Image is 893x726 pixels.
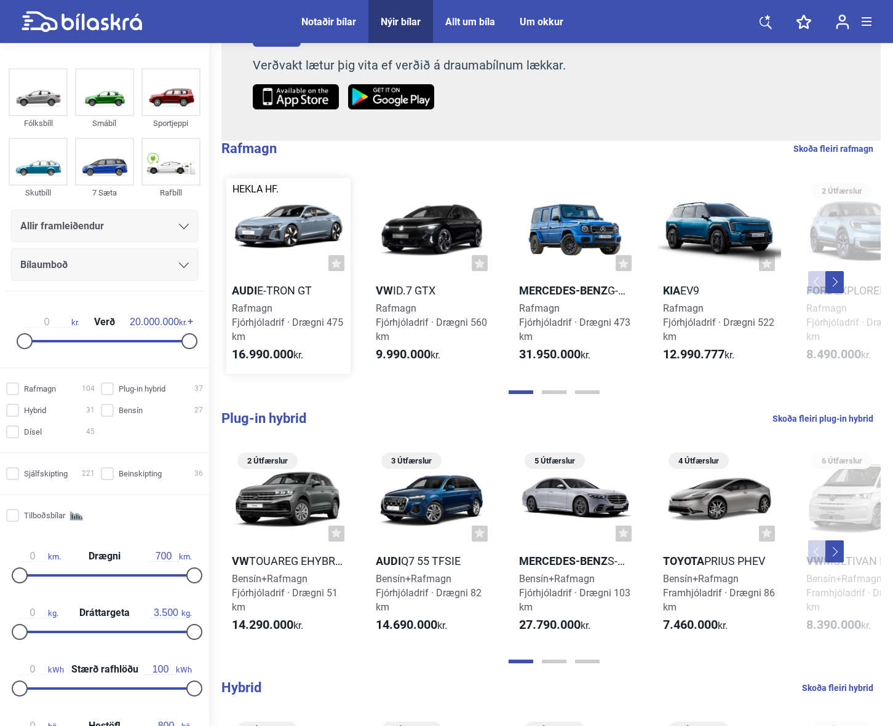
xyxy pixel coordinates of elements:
span: kr. [519,348,590,363]
span: kr. [806,348,871,363]
a: VWID.7 GTXRafmagnFjórhjóladrif · Drægni 560 km9.990.000kr. [370,178,494,373]
b: Audi [376,554,401,567]
button: Next [825,271,844,293]
a: Skoða fleiri rafmagn [793,141,873,157]
button: Previous [808,540,827,562]
span: kWh [17,664,64,675]
span: 31 [86,404,95,417]
div: Skutbíll [9,186,68,200]
a: Nýir bílar [381,16,421,28]
button: Previous [808,271,827,293]
span: Rafmagn Fjórhjóladrif · Drægni 475 km [232,303,343,343]
b: 7.460.000 [663,617,718,631]
b: 8.390.000 [806,617,861,631]
b: Ford [806,285,834,298]
span: 45 [86,425,95,438]
b: Kia [663,285,680,298]
span: Bensín+Rafmagn Fjórhjóladrif · Drægni 103 km [519,572,630,612]
span: 27 [194,404,203,417]
span: 37 [194,382,203,395]
h2: ID.7 GTX [370,284,494,298]
button: Page 2 [542,390,566,394]
span: Rafmagn Fjórhjóladrif · Drægni 522 km [663,303,774,343]
b: VW [232,554,249,567]
span: km. [17,551,61,562]
img: user-login.svg [836,14,849,30]
span: 5 Útfærslur [531,452,579,469]
b: 12.990.777 [663,347,724,362]
span: Bensín+Rafmagn Fjórhjóladrif · Drægni 82 km [376,572,482,612]
span: 221 [82,467,95,480]
span: 2 Útfærslur [244,452,292,469]
b: Plug-in hybrid [221,411,306,426]
a: Mercedes-BenzG-Class G 580 m. EQRafmagnFjórhjóladrif · Drægni 473 km31.950.000kr. [514,178,638,373]
a: Skoða fleiri plug-in hybrid [772,411,873,427]
a: 2 ÚtfærslurVWTouareg eHybrid V6Bensín+RafmagnFjórhjóladrif · Drægni 51 km14.290.000kr. [226,448,351,643]
button: Next [825,540,844,562]
span: kr. [663,348,734,363]
div: Sportjeppi [141,116,200,130]
span: Dísel [24,425,42,438]
div: 7 Sæta [75,186,134,200]
span: 6 Útfærslur [818,452,866,469]
b: 9.990.000 [376,347,431,362]
span: 3 Útfærslur [387,452,435,469]
b: 27.790.000 [519,617,581,631]
a: Allt um bíla [445,16,495,28]
b: VW [376,285,393,298]
b: Mercedes-Benz [519,285,608,298]
a: Um okkur [520,16,563,28]
span: Tilboðsbílar [24,509,65,522]
b: 16.990.000 [232,347,293,362]
span: kr. [376,348,440,363]
span: Drægni [85,551,124,561]
span: Bensín+Rafmagn Fjórhjóladrif · Drægni 51 km [232,572,338,612]
div: Smábíl [75,116,134,130]
a: 5 ÚtfærslurMercedes-BenzS-Class 580e 4MATICBensín+RafmagnFjórhjóladrif · Drægni 103 km27.790.000kr. [514,448,638,643]
b: 31.950.000 [519,347,581,362]
a: HEKLA HF.Audie-tron GTRafmagnFjórhjóladrif · Drægni 475 km16.990.000kr. [226,178,351,373]
span: Hybrid [24,404,46,417]
span: Bensín+Rafmagn Framhjóladrif · Drægni 86 km [663,572,775,612]
a: Skoða fleiri hybrid [802,680,873,696]
span: Rafmagn Fjórhjóladrif · Drægni 473 km [519,303,630,343]
b: Rafmagn [221,141,277,156]
b: Hybrid [221,680,261,695]
span: 4 Útfærslur [675,452,723,469]
button: Page 1 [509,390,533,394]
h2: G-Class G 580 m. EQ [514,284,638,298]
b: 14.290.000 [232,617,293,631]
span: km. [148,551,192,562]
button: Page 3 [575,660,600,663]
p: Verðvakt lætur þig vita ef verðið á draumabílnum lækkar. [253,58,598,73]
a: 3 ÚtfærslurAudiQ7 55 TFSIeBensín+RafmagnFjórhjóladrif · Drægni 82 km14.690.000kr. [370,448,494,643]
span: Verð [91,317,118,327]
a: Notaðir bílar [301,16,356,28]
b: VW [806,554,824,567]
button: Page 1 [509,660,533,663]
h2: Touareg eHybrid V6 [226,553,351,567]
span: kr. [22,317,79,328]
span: Dráttargeta [76,608,133,618]
span: Sjálfskipting [24,467,68,480]
span: Plug-in hybrid [119,382,165,395]
span: kg. [151,607,192,618]
div: HEKLA HF. [232,184,279,194]
div: Fólksbíll [9,116,68,130]
span: kWh [145,664,192,675]
span: 104 [82,382,95,395]
span: kr. [806,617,871,632]
b: Mercedes-Benz [519,554,608,567]
a: KiaEV9RafmagnFjórhjóladrif · Drægni 522 km12.990.777kr. [657,178,782,373]
a: 4 ÚtfærslurToyotaPrius PHEVBensín+RafmagnFramhjóladrif · Drægni 86 km7.460.000kr. [657,448,782,643]
span: 2 Útfærslur [818,183,866,199]
span: Rafmagn Fjórhjóladrif · Drægni 560 km [376,303,487,343]
b: Audi [232,285,257,298]
span: Rafmagn [24,382,56,395]
span: kr. [232,617,303,632]
span: Stærð rafhlöðu [68,665,141,674]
